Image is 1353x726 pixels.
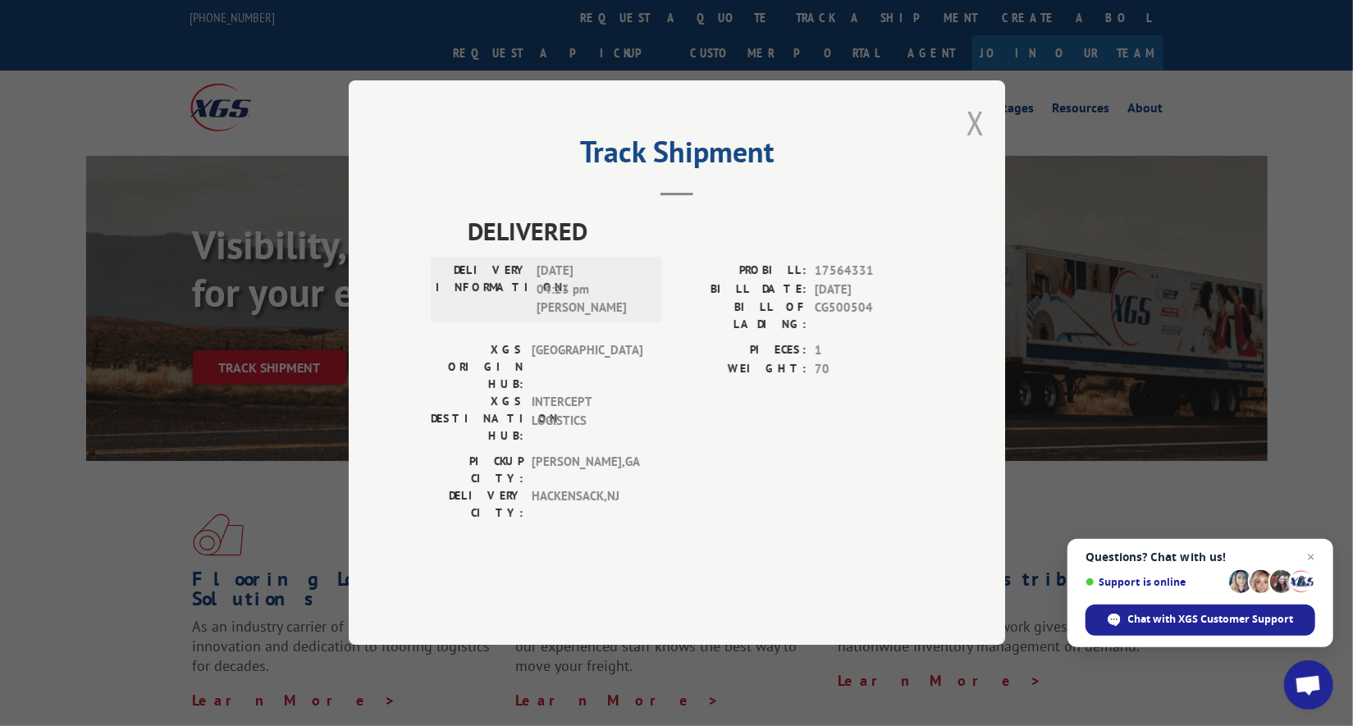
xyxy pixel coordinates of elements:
label: PROBILL: [677,263,807,281]
span: 70 [815,360,923,379]
label: WEIGHT: [677,360,807,379]
span: Support is online [1086,576,1223,588]
span: Chat with XGS Customer Support [1086,605,1315,636]
span: 17564331 [815,263,923,281]
label: XGS DESTINATION HUB: [431,394,523,445]
span: CG500504 [815,299,923,334]
a: Open chat [1284,660,1333,710]
h2: Track Shipment [431,140,923,171]
label: XGS ORIGIN HUB: [431,342,523,394]
label: DELIVERY CITY: [431,488,523,523]
span: [GEOGRAPHIC_DATA] [532,342,642,394]
span: [DATE] [815,281,923,299]
label: BILL DATE: [677,281,807,299]
label: PICKUP CITY: [431,454,523,488]
span: [PERSON_NAME] , GA [532,454,642,488]
span: Chat with XGS Customer Support [1128,612,1294,627]
span: [DATE] 04:23 pm [PERSON_NAME] [537,263,647,318]
label: DELIVERY INFORMATION: [436,263,528,318]
span: DELIVERED [468,213,923,250]
label: PIECES: [677,342,807,361]
label: BILL OF LADING: [677,299,807,334]
span: 1 [815,342,923,361]
span: HACKENSACK , NJ [532,488,642,523]
span: Questions? Chat with us! [1086,550,1315,564]
button: Close modal [967,101,985,144]
span: INTERCEPT LOGISTICS [532,394,642,445]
